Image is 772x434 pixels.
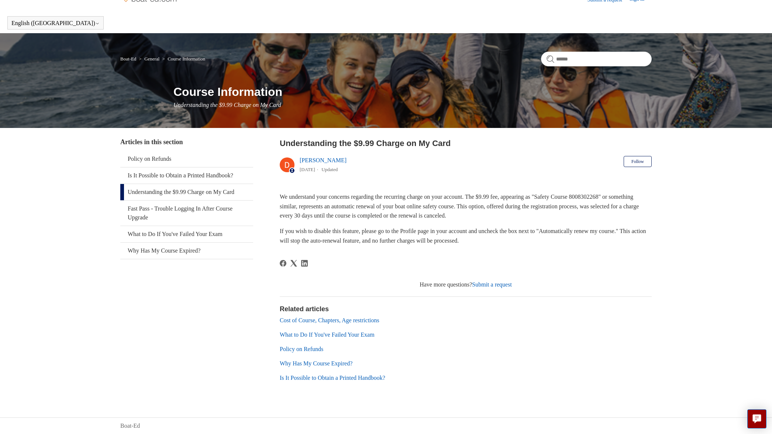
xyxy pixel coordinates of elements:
[290,260,297,267] a: X Corp
[541,52,652,66] input: Search
[300,157,347,163] a: [PERSON_NAME]
[290,260,297,267] svg: Share this page on X Corp
[624,156,652,167] button: Follow Article
[120,184,253,200] a: Understanding the $9.99 Charge on My Card
[144,56,159,62] a: General
[280,331,375,338] a: What to Do If You've Failed Your Exam
[321,167,338,172] li: Updated
[472,281,512,288] a: Submit a request
[301,260,308,267] svg: Share this page on LinkedIn
[280,375,385,381] a: Is It Possible to Obtain a Printed Handbook?
[280,260,286,267] svg: Share this page on Facebook
[120,243,253,259] a: Why Has My Course Expired?
[280,192,652,221] p: We understand your concerns regarding the recurring charge on your account. The $9.99 fee, appear...
[120,151,253,167] a: Policy on Refunds
[280,317,379,323] a: Cost of Course, Chapters, Age restrictions
[280,280,652,289] div: Have more questions?
[120,138,183,146] span: Articles in this section
[280,226,652,245] p: If you wish to disable this feature, please go to the Profile page in your account and uncheck th...
[173,102,281,108] span: Understanding the $9.99 Charge on My Card
[301,260,308,267] a: LinkedIn
[161,56,206,62] li: Course Information
[173,83,652,101] h1: Course Information
[280,346,323,352] a: Policy on Refunds
[280,304,652,314] h2: Related articles
[168,56,205,62] a: Course Information
[280,137,652,149] h2: Understanding the $9.99 Charge on My Card
[120,421,140,430] a: Boat-Ed
[11,20,100,27] button: English ([GEOGRAPHIC_DATA])
[280,260,286,267] a: Facebook
[120,226,253,242] a: What to Do If You've Failed Your Exam
[120,56,138,62] li: Boat-Ed
[300,167,315,172] time: 03/01/2024, 12:29
[120,201,253,226] a: Fast Pass - Trouble Logging In After Course Upgrade
[747,409,766,428] button: Live chat
[280,360,352,367] a: Why Has My Course Expired?
[120,56,136,62] a: Boat-Ed
[138,56,161,62] li: General
[120,167,253,184] a: Is It Possible to Obtain a Printed Handbook?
